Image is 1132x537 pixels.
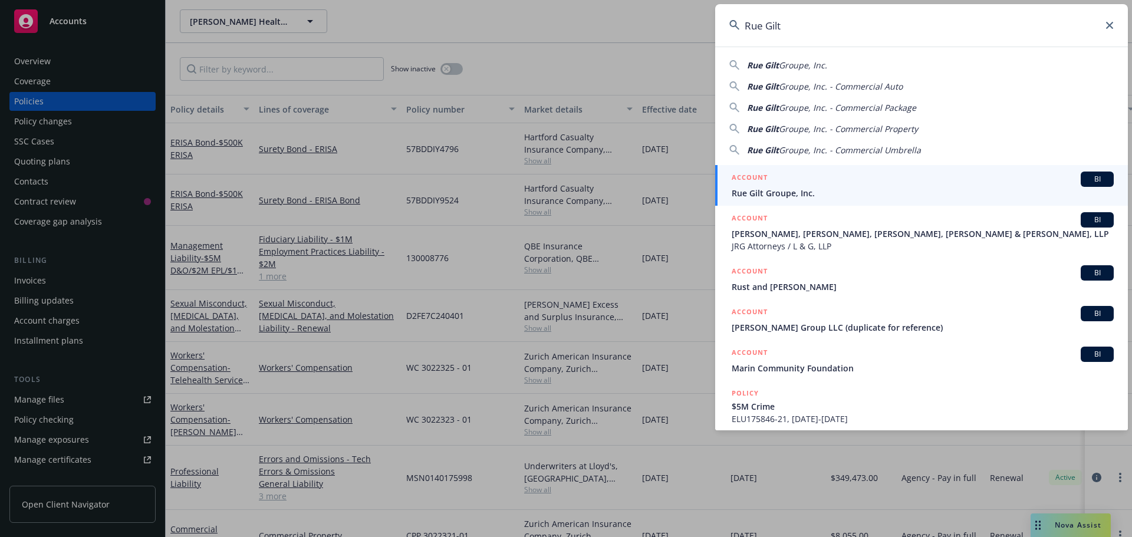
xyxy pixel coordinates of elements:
[715,259,1128,299] a: ACCOUNTBIRust and [PERSON_NAME]
[732,212,768,226] h5: ACCOUNT
[747,102,779,113] span: Rue Gilt
[732,413,1114,425] span: ELU175846-21, [DATE]-[DATE]
[779,123,918,134] span: Groupe, Inc. - Commercial Property
[747,123,779,134] span: Rue Gilt
[732,400,1114,413] span: $5M Crime
[715,340,1128,381] a: ACCOUNTBIMarin Community Foundation
[732,240,1114,252] span: JRG Attorneys / L & G, LLP
[732,265,768,279] h5: ACCOUNT
[732,228,1114,240] span: [PERSON_NAME], [PERSON_NAME], [PERSON_NAME], [PERSON_NAME] & [PERSON_NAME], LLP
[732,347,768,361] h5: ACCOUNT
[732,281,1114,293] span: Rust and [PERSON_NAME]
[715,381,1128,431] a: POLICY$5M CrimeELU175846-21, [DATE]-[DATE]
[732,306,768,320] h5: ACCOUNT
[779,144,921,156] span: Groupe, Inc. - Commercial Umbrella
[732,187,1114,199] span: Rue Gilt Groupe, Inc.
[732,387,759,399] h5: POLICY
[779,102,916,113] span: Groupe, Inc. - Commercial Package
[747,144,779,156] span: Rue Gilt
[1085,174,1109,185] span: BI
[1085,268,1109,278] span: BI
[779,60,827,71] span: Groupe, Inc.
[732,362,1114,374] span: Marin Community Foundation
[747,81,779,92] span: Rue Gilt
[1085,308,1109,319] span: BI
[1085,349,1109,360] span: BI
[779,81,903,92] span: Groupe, Inc. - Commercial Auto
[732,172,768,186] h5: ACCOUNT
[1085,215,1109,225] span: BI
[715,165,1128,206] a: ACCOUNTBIRue Gilt Groupe, Inc.
[715,206,1128,259] a: ACCOUNTBI[PERSON_NAME], [PERSON_NAME], [PERSON_NAME], [PERSON_NAME] & [PERSON_NAME], LLPJRG Attor...
[715,4,1128,47] input: Search...
[747,60,779,71] span: Rue Gilt
[715,299,1128,340] a: ACCOUNTBI[PERSON_NAME] Group LLC (duplicate for reference)
[732,321,1114,334] span: [PERSON_NAME] Group LLC (duplicate for reference)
